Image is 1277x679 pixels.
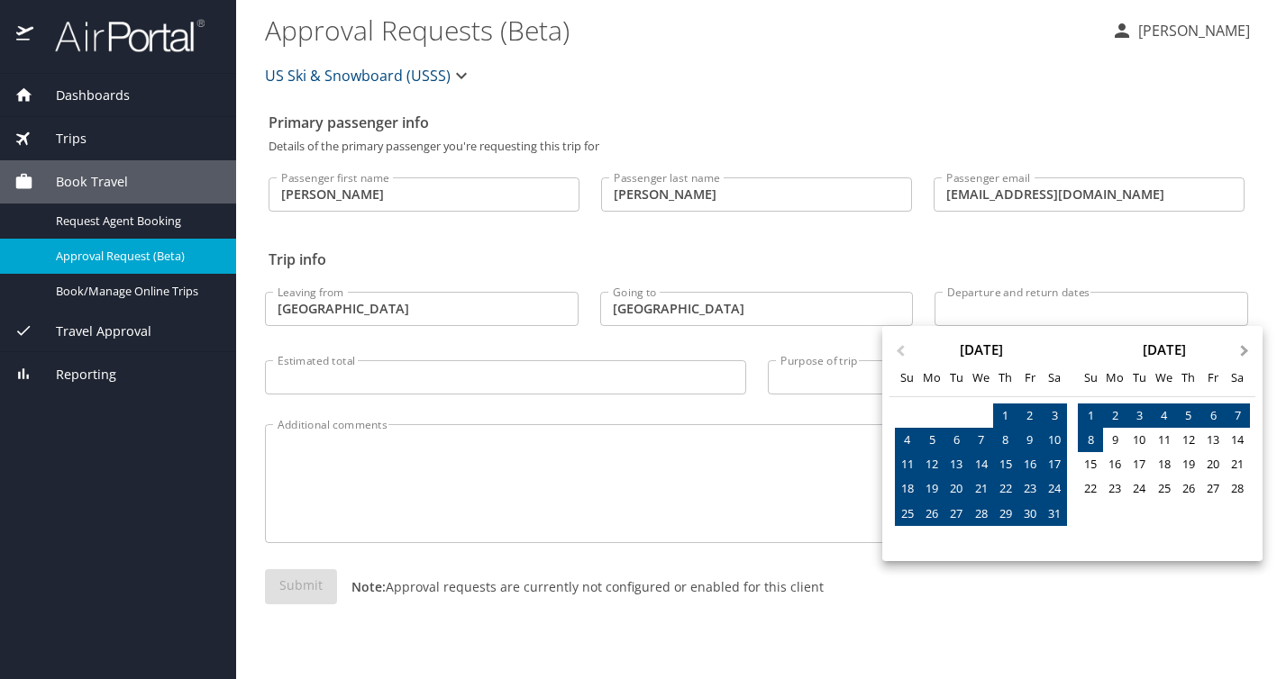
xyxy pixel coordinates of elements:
div: Choose Saturday, January 31st, 2026 [1043,502,1067,526]
div: Choose Thursday, January 29th, 2026 [993,502,1017,526]
div: Tu [1127,366,1152,390]
div: Choose Saturday, January 3rd, 2026 [1043,403,1067,428]
div: Th [1176,366,1200,390]
div: Choose Saturday, January 24th, 2026 [1043,476,1067,501]
div: Choose Wednesday, January 14th, 2026 [969,452,993,476]
div: Su [1078,366,1102,390]
div: Choose Sunday, February 15th, 2026 [1078,452,1102,476]
div: Choose Saturday, February 14th, 2026 [1226,428,1250,452]
div: Fr [1200,366,1225,390]
div: Choose Friday, January 23rd, 2026 [1017,476,1042,501]
div: Choose Tuesday, February 10th, 2026 [1127,428,1152,452]
div: Sa [1226,366,1250,390]
div: Choose Tuesday, January 27th, 2026 [944,502,969,526]
div: Choose Thursday, February 5th, 2026 [1176,403,1200,428]
div: Choose Wednesday, February 4th, 2026 [1152,403,1176,428]
div: We [969,366,993,390]
div: Choose Saturday, February 28th, 2026 [1226,476,1250,501]
div: Tu [944,366,969,390]
div: Choose Thursday, January 1st, 2026 [993,403,1017,428]
div: Choose Wednesday, February 25th, 2026 [1152,476,1176,501]
div: Choose Friday, February 6th, 2026 [1200,403,1225,428]
div: Choose Monday, January 19th, 2026 [920,476,944,501]
div: Choose Wednesday, February 18th, 2026 [1152,452,1176,476]
div: [DATE] [1072,343,1255,357]
button: Previous Month [884,328,913,357]
div: Choose Thursday, January 22nd, 2026 [993,476,1017,501]
div: Choose Sunday, January 18th, 2026 [895,476,919,501]
div: Choose Monday, February 9th, 2026 [1103,428,1127,452]
div: Choose Sunday, February 8th, 2026 [1078,428,1102,452]
div: Choose Sunday, January 4th, 2026 [895,428,919,452]
div: Choose Thursday, January 8th, 2026 [993,428,1017,452]
div: [DATE] [889,343,1072,357]
div: Fr [1017,366,1042,390]
div: Choose Monday, January 12th, 2026 [920,452,944,476]
div: Choose Tuesday, February 17th, 2026 [1127,452,1152,476]
div: Choose Thursday, February 26th, 2026 [1176,476,1200,501]
div: Mo [920,366,944,390]
div: Th [993,366,1017,390]
div: month 2026-01 [895,403,1066,538]
div: Choose Wednesday, January 7th, 2026 [969,428,993,452]
div: Choose Wednesday, February 11th, 2026 [1152,428,1176,452]
div: Choose Thursday, February 12th, 2026 [1176,428,1200,452]
div: Choose Sunday, February 22nd, 2026 [1078,476,1102,501]
div: Choose Friday, January 16th, 2026 [1017,452,1042,476]
div: Choose Tuesday, February 24th, 2026 [1127,476,1152,501]
div: Choose Tuesday, January 20th, 2026 [944,476,969,501]
div: Choose Tuesday, January 13th, 2026 [944,452,969,476]
div: Choose Sunday, February 1st, 2026 [1078,403,1102,428]
div: Mo [1103,366,1127,390]
div: Choose Friday, January 30th, 2026 [1017,502,1042,526]
div: Choose Thursday, February 19th, 2026 [1176,452,1200,476]
div: Choose Saturday, February 7th, 2026 [1226,403,1250,428]
div: Choose Monday, January 26th, 2026 [920,502,944,526]
div: Choose Wednesday, January 21st, 2026 [969,476,993,501]
div: Choose Thursday, January 15th, 2026 [993,452,1017,476]
div: Choose Friday, January 2nd, 2026 [1017,403,1042,428]
div: Choose Sunday, January 25th, 2026 [895,502,919,526]
div: Sa [1043,366,1067,390]
div: month 2026-02 [1078,403,1249,550]
div: Choose Friday, January 9th, 2026 [1017,428,1042,452]
div: Choose Monday, January 5th, 2026 [920,428,944,452]
div: Choose Friday, February 27th, 2026 [1200,476,1225,501]
div: Choose Monday, February 16th, 2026 [1103,452,1127,476]
div: Choose Wednesday, January 28th, 2026 [969,502,993,526]
div: Choose Friday, February 20th, 2026 [1200,452,1225,476]
div: Su [895,366,919,390]
div: Choose Monday, February 23rd, 2026 [1103,476,1127,501]
div: Choose Saturday, January 17th, 2026 [1043,452,1067,476]
div: Choose Sunday, January 11th, 2026 [895,452,919,476]
div: Choose Friday, February 13th, 2026 [1200,428,1225,452]
div: We [1152,366,1176,390]
div: Choose Saturday, February 21st, 2026 [1226,452,1250,476]
div: Choose Monday, February 2nd, 2026 [1103,403,1127,428]
div: Choose Tuesday, February 3rd, 2026 [1127,403,1152,428]
div: Choose Saturday, January 10th, 2026 [1043,428,1067,452]
button: Next Month [1232,328,1261,357]
div: Choose Tuesday, January 6th, 2026 [944,428,969,452]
